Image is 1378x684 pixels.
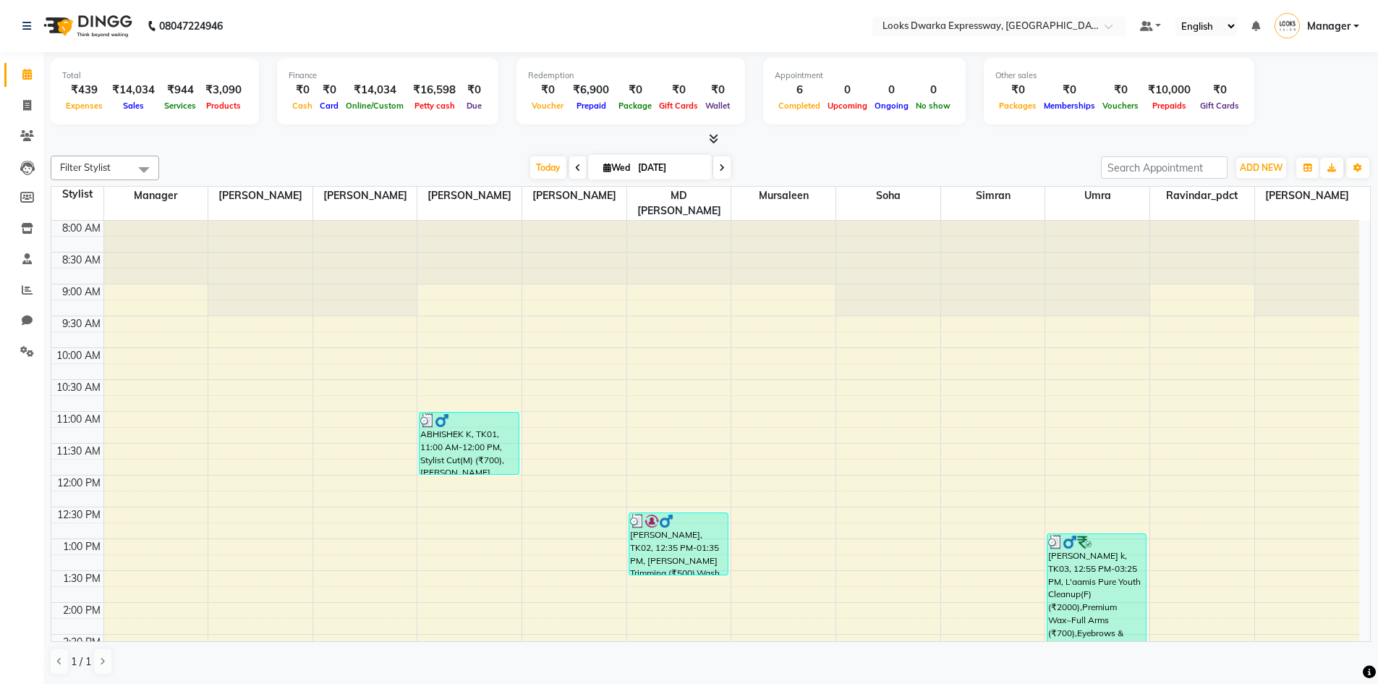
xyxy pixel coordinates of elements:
[634,157,706,179] input: 2025-09-03
[912,101,954,111] span: No show
[54,348,103,363] div: 10:00 AM
[1196,101,1243,111] span: Gift Cards
[702,82,733,98] div: ₹0
[1099,101,1142,111] span: Vouchers
[62,101,106,111] span: Expenses
[462,82,487,98] div: ₹0
[731,187,835,205] span: Mursaleen
[62,82,106,98] div: ₹439
[627,187,731,220] span: MD [PERSON_NAME]
[615,101,655,111] span: Package
[289,69,487,82] div: Finance
[313,187,417,205] span: [PERSON_NAME]
[871,101,912,111] span: Ongoing
[1236,158,1286,178] button: ADD NEW
[1149,101,1190,111] span: Prepaids
[289,82,316,98] div: ₹0
[60,571,103,586] div: 1:30 PM
[104,187,208,205] span: Manager
[316,82,342,98] div: ₹0
[1275,13,1300,38] img: Manager
[342,82,407,98] div: ₹14,034
[775,101,824,111] span: Completed
[54,476,103,491] div: 12:00 PM
[342,101,407,111] span: Online/Custom
[1196,82,1243,98] div: ₹0
[71,654,91,670] span: 1 / 1
[208,187,312,205] span: [PERSON_NAME]
[836,187,940,205] span: Soha
[702,101,733,111] span: Wallet
[824,101,871,111] span: Upcoming
[629,513,728,575] div: [PERSON_NAME], TK02, 12:35 PM-01:35 PM, [PERSON_NAME] Trimming (₹500),Wash Shampoo(F) (₹150)
[59,253,103,268] div: 8:30 AM
[417,187,522,205] span: [PERSON_NAME]
[655,82,702,98] div: ₹0
[60,161,111,173] span: Filter Stylist
[528,101,567,111] span: Voucher
[995,82,1040,98] div: ₹0
[1040,82,1099,98] div: ₹0
[1150,187,1254,205] span: Ravindar_pdct
[51,187,103,202] div: Stylist
[775,82,824,98] div: 6
[161,82,200,98] div: ₹944
[203,101,244,111] span: Products
[60,603,103,618] div: 2:00 PM
[912,82,954,98] div: 0
[411,101,459,111] span: Petty cash
[600,162,634,173] span: Wed
[200,82,247,98] div: ₹3,090
[522,187,626,205] span: [PERSON_NAME]
[528,82,567,98] div: ₹0
[824,82,871,98] div: 0
[54,444,103,459] div: 11:30 AM
[530,156,566,179] span: Today
[655,101,702,111] span: Gift Cards
[1045,187,1149,205] span: Umra
[573,101,610,111] span: Prepaid
[528,69,733,82] div: Redemption
[995,69,1243,82] div: Other sales
[995,101,1040,111] span: Packages
[1307,19,1351,34] span: Manager
[1142,82,1196,98] div: ₹10,000
[463,101,485,111] span: Due
[159,6,223,46] b: 08047224946
[59,316,103,332] div: 9:30 AM
[316,101,342,111] span: Card
[60,539,103,554] div: 1:00 PM
[54,380,103,395] div: 10:30 AM
[37,6,136,46] img: logo
[1240,162,1283,173] span: ADD NEW
[289,101,316,111] span: Cash
[1099,82,1142,98] div: ₹0
[1040,101,1099,111] span: Memberships
[567,82,615,98] div: ₹6,900
[161,101,200,111] span: Services
[407,82,462,98] div: ₹16,598
[871,82,912,98] div: 0
[1101,156,1228,179] input: Search Appointment
[60,635,103,650] div: 2:30 PM
[59,221,103,236] div: 8:00 AM
[54,507,103,523] div: 12:30 PM
[54,412,103,427] div: 11:00 AM
[775,69,954,82] div: Appointment
[62,69,247,82] div: Total
[106,82,161,98] div: ₹14,034
[119,101,148,111] span: Sales
[1255,187,1359,205] span: [PERSON_NAME]
[941,187,1045,205] span: Simran
[59,284,103,300] div: 9:00 AM
[615,82,655,98] div: ₹0
[420,413,518,474] div: ABHISHEK K, TK01, 11:00 AM-12:00 PM, Stylist Cut(M) (₹700),[PERSON_NAME] Trimming (₹500)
